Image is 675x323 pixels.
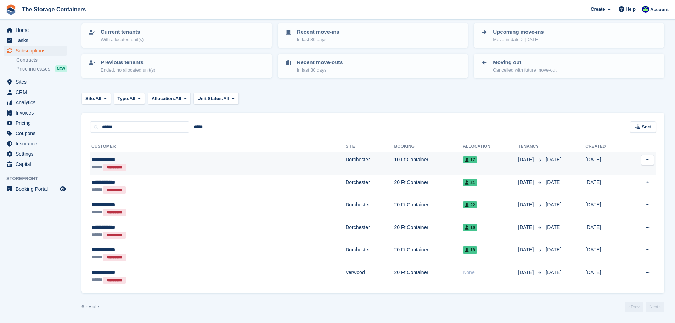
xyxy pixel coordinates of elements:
span: Booking Portal [16,184,58,194]
a: The Storage Containers [19,4,89,15]
a: menu [4,46,67,56]
span: [DATE] [546,247,561,252]
span: Settings [16,149,58,159]
nav: Page [623,302,666,312]
a: menu [4,77,67,87]
span: [DATE] [518,179,535,186]
td: 20 Ft Container [394,243,463,265]
button: Site: All [81,93,111,104]
a: Recent move-outs In last 30 days [279,54,468,78]
div: None [463,269,518,276]
p: Recent move-ins [297,28,339,36]
button: Allocation: All [148,93,191,104]
span: [DATE] [546,202,561,207]
span: Capital [16,159,58,169]
td: 20 Ft Container [394,220,463,243]
span: Analytics [16,98,58,107]
a: menu [4,25,67,35]
span: [DATE] [518,246,535,254]
p: In last 30 days [297,36,339,43]
th: Created [585,141,626,152]
a: Previous [625,302,643,312]
span: [DATE] [546,179,561,185]
span: Coupons [16,128,58,138]
td: Dorchester [345,197,394,220]
td: 10 Ft Container [394,152,463,175]
span: 17 [463,156,477,163]
p: Previous tenants [101,59,156,67]
a: menu [4,149,67,159]
th: Site [345,141,394,152]
span: All [175,95,181,102]
button: Type: All [114,93,145,104]
span: Invoices [16,108,58,118]
a: Price increases NEW [16,65,67,73]
span: [DATE] [546,224,561,230]
span: Sort [642,123,651,130]
p: Cancelled with future move-out [493,67,556,74]
td: Dorchester [345,243,394,265]
a: menu [4,35,67,45]
td: 20 Ft Container [394,265,463,288]
td: [DATE] [585,243,626,265]
span: [DATE] [518,224,535,231]
a: menu [4,118,67,128]
span: Create [591,6,605,13]
span: 22 [463,201,477,208]
a: menu [4,128,67,138]
span: [DATE] [546,269,561,275]
td: Dorchester [345,175,394,197]
td: [DATE] [585,197,626,220]
span: Site: [85,95,95,102]
div: 6 results [81,303,100,311]
span: Pricing [16,118,58,128]
td: Dorchester [345,152,394,175]
th: Tenancy [518,141,543,152]
span: [DATE] [518,201,535,208]
span: CRM [16,87,58,97]
span: All [223,95,229,102]
span: [DATE] [518,156,535,163]
a: menu [4,98,67,107]
span: Storefront [6,175,71,182]
span: Type: [118,95,130,102]
p: Ended, no allocated unit(s) [101,67,156,74]
img: stora-icon-8386f47178a22dfd0bd8f6a31ec36ba5ce8667c1dd55bd0f319d3a0aa187defe.svg [6,4,16,15]
img: Stacy Williams [642,6,649,13]
a: Preview store [58,185,67,193]
th: Allocation [463,141,518,152]
a: Moving out Cancelled with future move-out [474,54,664,78]
p: With allocated unit(s) [101,36,144,43]
a: menu [4,139,67,149]
a: menu [4,184,67,194]
p: Recent move-outs [297,59,343,67]
span: Price increases [16,66,50,72]
a: Next [646,302,664,312]
td: [DATE] [585,220,626,243]
button: Unit Status: All [193,93,238,104]
td: [DATE] [585,175,626,197]
span: Help [626,6,636,13]
a: menu [4,159,67,169]
span: All [95,95,101,102]
span: Insurance [16,139,58,149]
span: Allocation: [152,95,175,102]
span: 19 [463,224,477,231]
a: menu [4,87,67,97]
p: Upcoming move-ins [493,28,544,36]
span: 21 [463,179,477,186]
td: [DATE] [585,265,626,288]
td: Verwood [345,265,394,288]
td: [DATE] [585,152,626,175]
td: Dorchester [345,220,394,243]
span: Sites [16,77,58,87]
span: Home [16,25,58,35]
a: Previous tenants Ended, no allocated unit(s) [82,54,271,78]
a: Current tenants With allocated unit(s) [82,24,271,47]
span: 18 [463,246,477,254]
a: Contracts [16,57,67,63]
span: Unit Status: [197,95,223,102]
a: Recent move-ins In last 30 days [279,24,468,47]
span: [DATE] [546,157,561,162]
span: All [129,95,135,102]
